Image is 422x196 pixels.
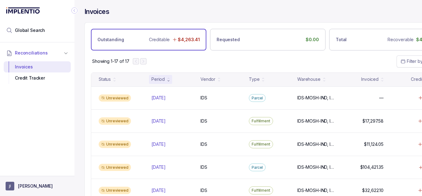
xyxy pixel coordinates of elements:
[297,95,337,101] p: IDS-MOSH-IND, IDS-MOSH-SLC
[388,37,414,43] p: Recoverable
[4,46,71,60] button: Reconciliations
[15,27,45,33] span: Global Search
[200,95,207,101] p: IDS
[379,95,384,101] p: —
[249,76,259,82] div: Type
[151,141,166,147] p: [DATE]
[151,95,166,101] p: [DATE]
[99,187,131,194] div: Unreviewed
[84,7,109,16] h4: Invoices
[200,76,215,82] div: Vendor
[99,164,131,171] div: Unreviewed
[151,118,166,124] p: [DATE]
[252,141,270,147] p: Fulfillment
[71,7,78,14] div: Collapse Icon
[200,118,207,124] p: IDS
[217,37,240,43] p: Requested
[297,187,337,194] p: IDS-MOSH-IND, IDS-MOSH-SLC
[151,164,166,170] p: [DATE]
[336,37,347,43] p: Total
[306,37,319,43] p: $0.00
[99,117,131,125] div: Unreviewed
[97,37,124,43] p: Outstanding
[252,95,263,101] p: Parcel
[6,182,14,190] span: User initials
[362,118,384,124] p: $17,297.58
[151,76,165,82] div: Period
[252,187,270,194] p: Fulfillment
[200,141,207,147] p: IDS
[200,164,207,170] p: IDS
[9,61,66,72] div: Invoices
[6,182,69,190] button: User initials[PERSON_NAME]
[99,141,131,148] div: Unreviewed
[151,187,166,194] p: [DATE]
[297,141,337,147] p: IDS-MOSH-IND, IDS-MOSH-SLC
[364,141,384,147] p: $11,124.05
[149,37,170,43] p: Creditable
[297,76,321,82] div: Warehouse
[252,164,263,171] p: Parcel
[361,76,379,82] div: Invoiced
[362,187,384,194] p: $32,622.10
[99,76,111,82] div: Status
[92,58,129,64] div: Remaining page entries
[252,118,270,124] p: Fulfillment
[178,37,200,43] p: $4,263.41
[200,187,207,194] p: IDS
[92,58,129,64] p: Showing 1-17 of 17
[15,50,48,56] span: Reconciliations
[360,164,384,170] p: $104,421.35
[4,60,71,85] div: Reconciliations
[297,164,337,170] p: IDS-MOSH-IND, IDS-MOSH-SLC
[99,94,131,102] div: Unreviewed
[18,183,53,189] p: [PERSON_NAME]
[9,72,66,84] div: Credit Tracker
[297,118,337,124] p: IDS-MOSH-IND, IDS-MOSH-SLC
